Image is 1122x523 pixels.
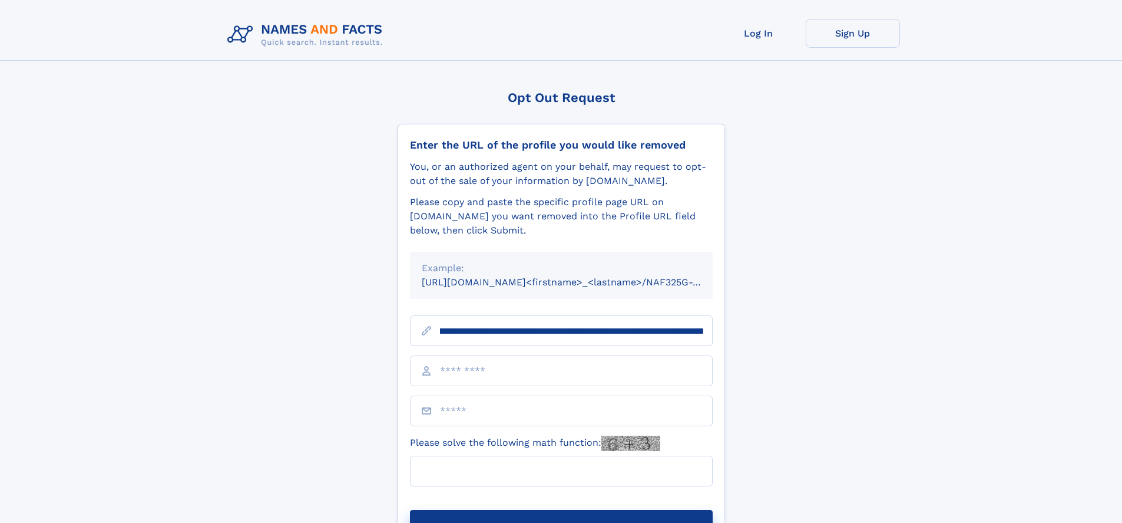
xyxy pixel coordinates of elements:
[398,90,725,105] div: Opt Out Request
[422,261,701,275] div: Example:
[410,160,713,188] div: You, or an authorized agent on your behalf, may request to opt-out of the sale of your informatio...
[410,195,713,238] div: Please copy and paste the specific profile page URL on [DOMAIN_NAME] you want removed into the Pr...
[711,19,806,48] a: Log In
[223,19,392,51] img: Logo Names and Facts
[806,19,900,48] a: Sign Up
[422,277,735,288] small: [URL][DOMAIN_NAME]<firstname>_<lastname>/NAF325G-xxxxxxxx
[410,139,713,152] div: Enter the URL of the profile you would like removed
[410,436,660,451] label: Please solve the following math function:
